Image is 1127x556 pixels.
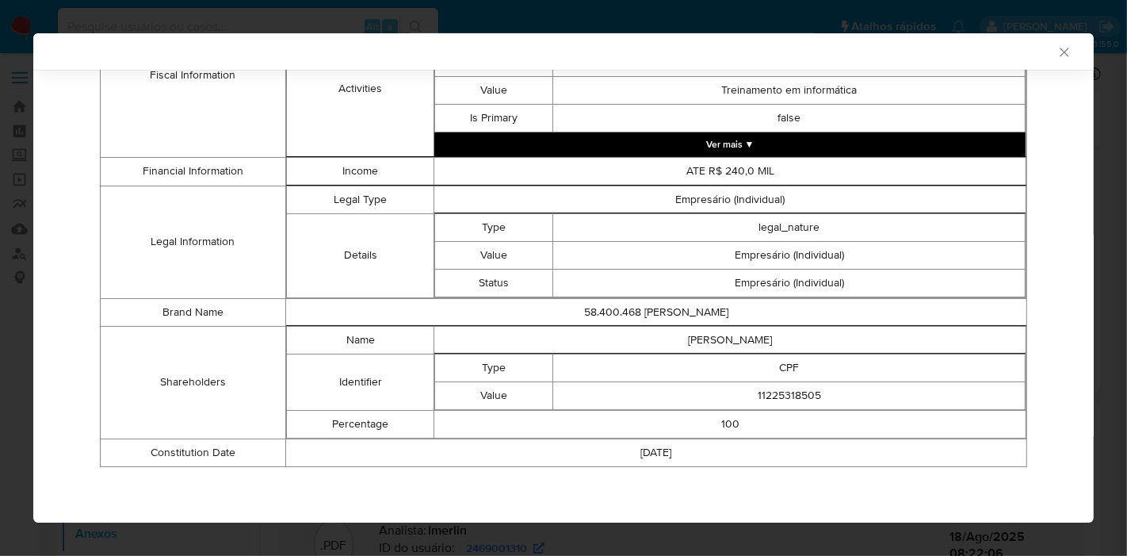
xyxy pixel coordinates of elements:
[434,326,1026,354] td: [PERSON_NAME]
[553,354,1026,382] td: CPF
[435,269,553,297] td: Status
[553,76,1026,104] td: Treinamento em informática
[435,241,553,269] td: Value
[434,132,1026,156] button: Expand array
[553,213,1026,241] td: legal_nature
[286,157,434,185] td: Income
[286,354,434,410] td: Identifier
[434,157,1026,185] td: ATE R$ 240,0 MIL
[434,186,1026,213] td: Empresário (Individual)
[101,186,286,298] td: Legal Information
[435,382,553,409] td: Value
[435,104,553,132] td: Is Primary
[553,241,1026,269] td: Empresário (Individual)
[33,33,1094,523] div: closure-recommendation-modal
[286,186,434,213] td: Legal Type
[285,439,1026,466] td: [DATE]
[101,326,286,439] td: Shareholders
[101,439,286,466] td: Constitution Date
[1056,44,1071,59] button: Fechar a janela
[286,213,434,297] td: Details
[435,76,553,104] td: Value
[435,213,553,241] td: Type
[286,21,434,156] td: Activities
[286,410,434,438] td: Percentage
[553,269,1026,297] td: Empresário (Individual)
[286,326,434,354] td: Name
[285,298,1026,326] td: 58.400.468 [PERSON_NAME]
[101,157,286,186] td: Financial Information
[553,104,1026,132] td: false
[553,382,1026,409] td: 11225318505
[101,298,286,326] td: Brand Name
[435,354,553,382] td: Type
[434,410,1026,438] td: 100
